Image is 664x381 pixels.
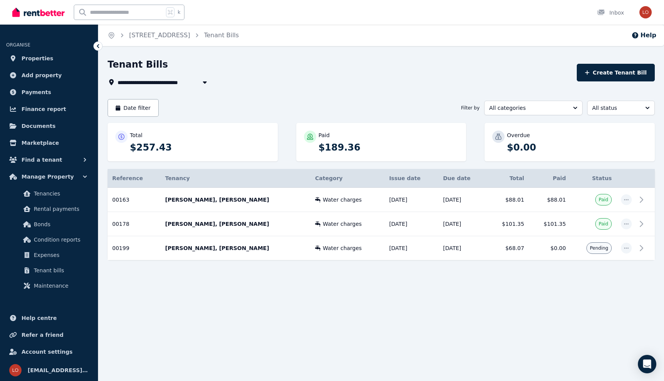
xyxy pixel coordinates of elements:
p: Paid [319,131,330,139]
td: $0.00 [529,236,571,260]
a: Finance report [6,101,92,117]
span: All categories [489,104,567,112]
button: Date filter [108,99,159,117]
a: Refer a friend [6,327,92,343]
td: [DATE] [438,236,487,260]
span: Maintenance [34,281,86,290]
td: [DATE] [385,212,438,236]
span: Water charges [323,220,362,228]
span: Documents [22,121,56,131]
a: Rental payments [9,201,89,217]
td: $101.35 [529,212,571,236]
td: [DATE] [385,236,438,260]
span: Water charges [323,196,362,204]
span: Reference [112,175,143,181]
span: Pending [590,245,608,251]
img: local.pmanagement@gmail.com [639,6,652,18]
th: Issue date [385,169,438,188]
a: [STREET_ADDRESS] [129,31,190,39]
span: 00178 [112,221,129,227]
span: k [178,9,180,15]
p: $0.00 [507,141,647,154]
span: Help centre [22,313,57,323]
span: Expenses [34,250,86,260]
span: Marketplace [22,138,59,147]
span: Refer a friend [22,330,63,340]
button: All status [587,101,655,115]
h1: Tenant Bills [108,58,168,71]
span: Manage Property [22,172,74,181]
th: Total [487,169,529,188]
button: Help [631,31,656,40]
div: Open Intercom Messenger [638,355,656,373]
span: 00199 [112,245,129,251]
span: Tenancies [34,189,86,198]
span: Find a tenant [22,155,62,164]
img: RentBetter [12,7,65,18]
a: Condition reports [9,232,89,247]
span: Filter by [461,105,480,111]
th: Category [310,169,385,188]
td: $68.07 [487,236,529,260]
a: Bonds [9,217,89,232]
span: Tenant bills [34,266,86,275]
p: $257.43 [130,141,270,154]
a: Maintenance [9,278,89,293]
div: Inbox [597,9,624,17]
span: Properties [22,54,53,63]
button: Find a tenant [6,152,92,167]
td: [DATE] [385,188,438,212]
nav: Breadcrumb [98,25,248,46]
a: Tenancies [9,186,89,201]
span: Condition reports [34,235,86,244]
a: Tenant bills [9,263,89,278]
a: Help centre [6,310,92,326]
button: Manage Property [6,169,92,184]
span: All status [592,104,639,112]
p: [PERSON_NAME], [PERSON_NAME] [165,196,306,204]
img: local.pmanagement@gmail.com [9,364,22,376]
p: $189.36 [319,141,459,154]
td: [DATE] [438,212,487,236]
span: Water charges [323,244,362,252]
span: Payments [22,88,51,97]
span: Rental payments [34,204,86,214]
td: $88.01 [487,188,529,212]
span: Paid [599,197,608,203]
td: $101.35 [487,212,529,236]
td: $88.01 [529,188,571,212]
p: Overdue [507,131,530,139]
span: Account settings [22,347,73,356]
a: Expenses [9,247,89,263]
th: Status [571,169,616,188]
span: [EMAIL_ADDRESS][DOMAIN_NAME] [28,366,89,375]
p: [PERSON_NAME], [PERSON_NAME] [165,244,306,252]
a: Payments [6,84,92,100]
a: Account settings [6,344,92,359]
td: [DATE] [438,188,487,212]
span: Add property [22,71,62,80]
a: Properties [6,51,92,66]
button: Create Tenant Bill [577,64,655,81]
p: [PERSON_NAME], [PERSON_NAME] [165,220,306,228]
span: 00163 [112,197,129,203]
button: All categories [484,101,583,115]
span: Finance report [22,104,66,114]
a: Tenant Bills [204,31,239,39]
th: Tenancy [161,169,310,188]
a: Marketplace [6,135,92,151]
th: Due date [438,169,487,188]
span: ORGANISE [6,42,30,48]
a: Add property [6,68,92,83]
span: Paid [599,221,608,227]
th: Paid [529,169,571,188]
a: Documents [6,118,92,134]
span: Bonds [34,220,86,229]
p: Total [130,131,143,139]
